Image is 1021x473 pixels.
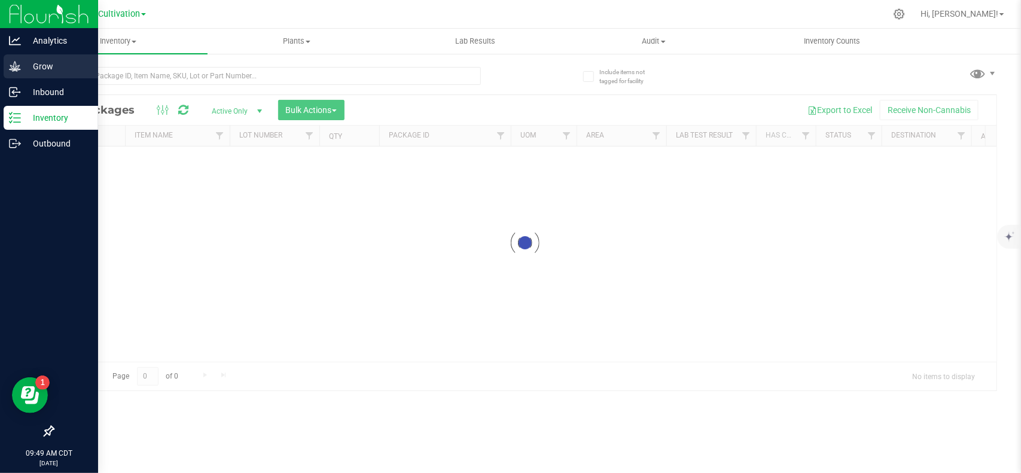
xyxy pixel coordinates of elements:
div: Manage settings [892,8,907,20]
input: Search Package ID, Item Name, SKU, Lot or Part Number... [53,67,481,85]
inline-svg: Inventory [9,112,21,124]
iframe: Resource center unread badge [35,376,50,390]
p: Grow [21,59,93,74]
span: Inventory Counts [788,36,877,47]
span: Plants [208,36,386,47]
p: Inventory [21,111,93,125]
span: Audit [565,36,743,47]
p: Outbound [21,136,93,151]
a: Inventory [29,29,208,54]
a: Audit [565,29,743,54]
p: 09:49 AM CDT [5,448,93,459]
iframe: Resource center [12,377,48,413]
p: Analytics [21,33,93,48]
span: Hi, [PERSON_NAME]! [921,9,998,19]
inline-svg: Grow [9,60,21,72]
span: Inventory [29,36,208,47]
a: Lab Results [386,29,565,54]
a: Plants [208,29,386,54]
span: Lab Results [439,36,511,47]
p: Inbound [21,85,93,99]
inline-svg: Analytics [9,35,21,47]
span: Include items not tagged for facility [599,68,659,86]
a: Inventory Counts [743,29,922,54]
inline-svg: Outbound [9,138,21,149]
inline-svg: Inbound [9,86,21,98]
p: [DATE] [5,459,93,468]
span: Cultivation [98,9,140,19]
